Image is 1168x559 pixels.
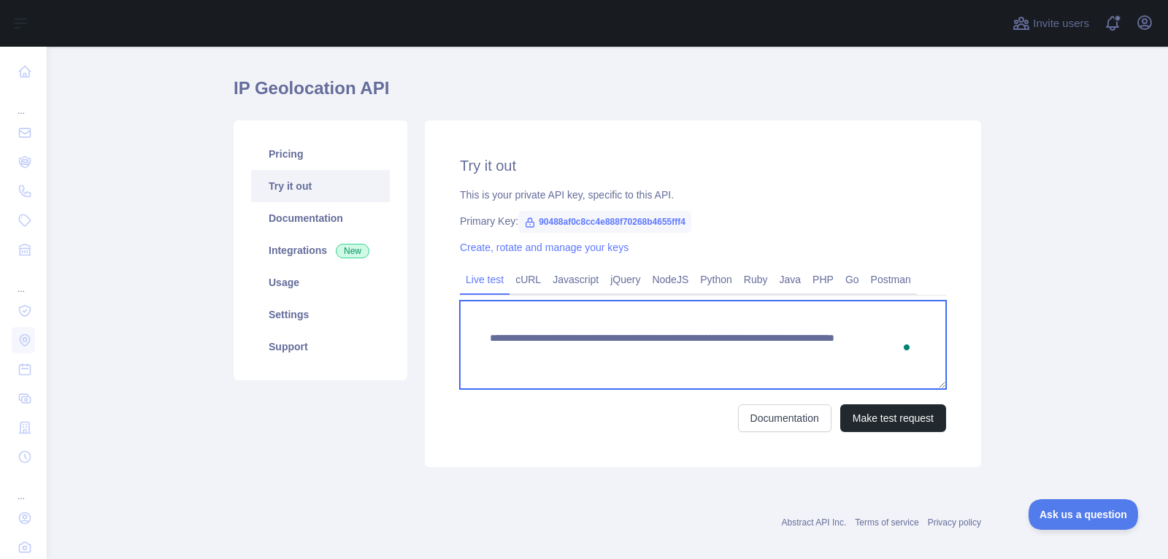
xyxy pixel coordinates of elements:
a: Go [839,268,865,291]
a: PHP [807,268,839,291]
a: Pricing [251,138,390,170]
a: Python [694,268,738,291]
h2: Try it out [460,155,946,176]
a: Try it out [251,170,390,202]
div: ... [12,88,35,117]
span: 90488af0c8cc4e888f70268b4655fff4 [518,211,691,233]
textarea: To enrich screen reader interactions, please activate Accessibility in Grammarly extension settings [460,301,946,389]
a: Postman [865,268,917,291]
a: Support [251,331,390,363]
a: Terms of service [855,517,918,528]
iframe: Toggle Customer Support [1029,499,1139,530]
div: Primary Key: [460,214,946,228]
div: This is your private API key, specific to this API. [460,188,946,202]
div: ... [12,473,35,502]
a: Java [774,268,807,291]
div: ... [12,266,35,295]
a: Documentation [738,404,831,432]
a: jQuery [604,268,646,291]
a: Ruby [738,268,774,291]
a: NodeJS [646,268,694,291]
a: cURL [510,268,547,291]
a: Settings [251,298,390,331]
a: Abstract API Inc. [782,517,847,528]
a: Usage [251,266,390,298]
button: Invite users [1010,12,1092,35]
a: Create, rotate and manage your keys [460,242,629,253]
a: Privacy policy [928,517,981,528]
a: Live test [460,268,510,291]
h1: IP Geolocation API [234,77,981,112]
a: Integrations New [251,234,390,266]
span: New [336,244,369,258]
a: Javascript [547,268,604,291]
button: Make test request [840,404,946,432]
span: Invite users [1033,15,1089,32]
a: Documentation [251,202,390,234]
